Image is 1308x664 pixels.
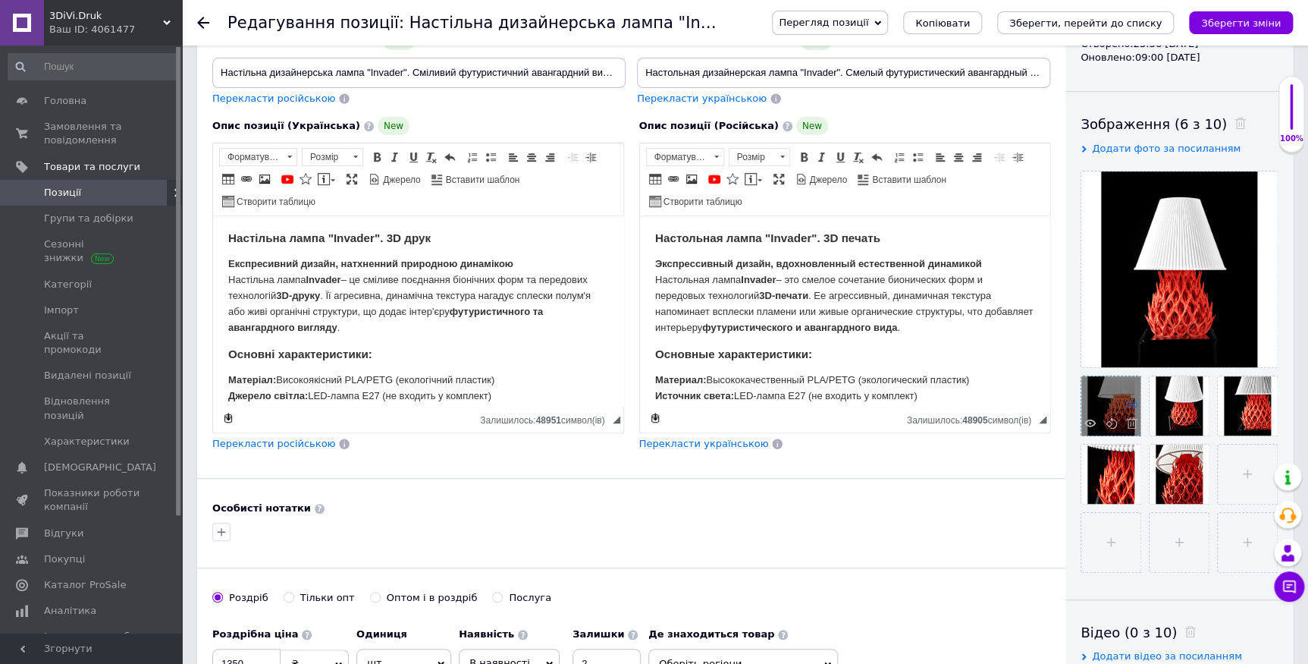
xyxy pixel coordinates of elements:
[950,149,967,165] a: По центру
[101,58,136,69] strong: Invader
[44,212,133,225] span: Групи та добірки
[15,90,330,117] strong: футуристичного та авангардного вигляду
[279,171,296,187] a: Додати відео з YouTube
[968,149,985,165] a: По правому краю
[770,171,787,187] a: Максимізувати
[1009,149,1026,165] a: Збільшити відступ
[212,58,626,88] input: Наприклад, H&M жіноча сукня зелена 38 розмір вечірня максі з блискітками
[213,216,623,406] iframe: Редактор, B35CBAFA-CB70-4FE4-8853-96EBB00A8968
[1009,17,1162,29] i: Зберегти, перейти до списку
[464,149,481,165] a: Вставити/видалити нумерований список
[15,131,159,144] strong: Основні характеристики:
[572,628,624,640] b: Залишки
[44,238,140,265] span: Сезонні знижки
[15,40,395,119] p: Настільна лампа – це сміливе поєднання біонічних форм та передових технологій . Її агресивна, дин...
[1201,17,1281,29] i: Зберегти зміни
[868,149,885,165] a: Повернути (Ctrl+Z)
[44,186,81,200] span: Позиції
[1081,625,1177,640] span: Відео (0 з 10)
[219,148,297,166] a: Форматування
[582,149,599,165] a: Збільшити відступ
[234,196,315,209] span: Створити таблицю
[15,131,172,144] strong: Основные характеристики:
[915,17,970,29] span: Копіювати
[343,171,360,187] a: Максимізувати
[44,630,140,657] span: Інструменти веб-майстра та SEO
[903,11,982,34] button: Копіювати
[1081,51,1278,65] div: Оновлено: 09:00 [DATE]
[793,171,850,187] a: Джерело
[44,94,86,108] span: Головна
[44,369,131,382] span: Видалені позиції
[870,174,946,187] span: Вставити шаблон
[44,552,85,566] span: Покупці
[850,149,867,165] a: Видалити форматування
[932,149,949,165] a: По лівому краю
[44,486,140,514] span: Показники роботи компанії
[49,23,182,36] div: Ваш ID: 4061477
[1092,143,1241,154] span: Додати фото за посиланням
[44,461,156,474] span: [DEMOGRAPHIC_DATA]
[369,149,385,165] a: Жирний (Ctrl+B)
[15,42,342,53] strong: Экспрессивный дизайн, вдохновленный естественной динамикой
[44,304,79,317] span: Імпорт
[796,117,828,135] span: New
[297,171,314,187] a: Вставити іконку
[44,435,130,448] span: Характеристики
[220,193,318,209] a: Створити таблицю
[444,174,520,187] span: Вставити шаблон
[855,171,949,187] a: Вставити шаблон
[356,628,407,640] b: Одиниця
[808,174,848,187] span: Джерело
[227,14,1234,32] h1: Редагування позиції: Настільна дизайнерська лампа "Invader". Сміливий футуристичний авангардний в...
[1092,650,1242,662] span: Додати відео за посиланням
[795,149,812,165] a: Жирний (Ctrl+B)
[220,410,237,426] a: Зробити резервну копію зараз
[315,171,337,187] a: Вставити повідомлення
[15,15,395,401] body: Редактор, B35CBAFA-CB70-4FE4-8853-96EBB00A8968
[647,149,709,165] span: Форматування
[1274,571,1304,602] button: Чат з покупцем
[303,149,348,165] span: Розмір
[683,171,700,187] a: Зображення
[44,160,140,174] span: Товари та послуги
[706,171,723,187] a: Додати відео з YouTube
[637,58,1050,88] input: Наприклад, H&M жіноча сукня зелена 38 розмір вечірня максі з блискітками
[832,149,848,165] a: Підкреслений (Ctrl+U)
[907,411,1039,426] div: Кiлькiсть символiв
[378,117,409,135] span: New
[44,120,140,147] span: Замовлення та повідомлення
[212,438,335,449] span: Перекласти російською
[646,148,724,166] a: Форматування
[429,171,522,187] a: Вставити шаблон
[423,149,440,165] a: Видалити форматування
[1279,134,1303,144] div: 100%
[480,411,612,426] div: Кiлькiсть символiв
[729,149,775,165] span: Розмір
[62,105,257,117] strong: футуристического и авангардного вида
[238,171,255,187] a: Вставити/Редагувати посилання (Ctrl+L)
[541,149,558,165] a: По правому краю
[256,171,273,187] a: Зображення
[15,15,218,28] strong: Настільна лампа "Invader". 3D друк
[459,628,514,640] b: Наявність
[482,149,499,165] a: Вставити/видалити маркований список
[15,156,395,235] p: Високоякісний PLA/PETG (екологічний пластик) LED-лампа E27 (не входить у комплект) Яскраво-червон...
[387,149,403,165] a: Курсив (Ctrl+I)
[381,174,421,187] span: Джерело
[212,628,298,640] b: Роздрібна ціна
[647,410,663,426] a: Зробити резервну копію зараз
[366,171,423,187] a: Джерело
[1039,416,1046,423] span: Потягніть для зміни розмірів
[15,174,95,185] strong: Джерело світла:
[523,149,540,165] a: По центру
[220,171,237,187] a: Таблиця
[535,415,560,426] span: 48951
[639,438,769,449] span: Перекласти українською
[212,93,335,104] span: Перекласти російською
[1189,11,1293,34] button: Зберегти зміни
[724,171,741,187] a: Вставити іконку
[441,149,458,165] a: Повернути (Ctrl+Z)
[300,591,355,605] div: Тільки опт
[639,120,779,131] span: Опис позиції (Російська)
